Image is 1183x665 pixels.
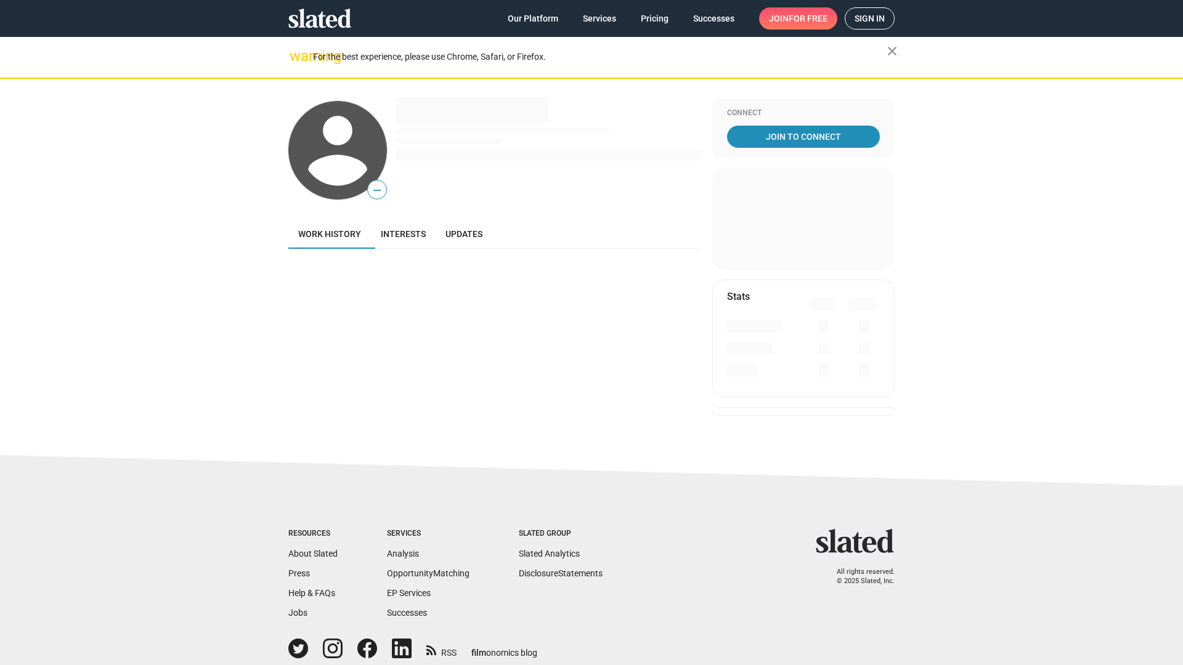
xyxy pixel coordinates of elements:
div: Resources [288,529,338,539]
span: Join To Connect [730,126,877,148]
a: Sign in [845,7,895,30]
a: Pricing [631,7,678,30]
div: For the best experience, please use Chrome, Safari, or Firefox. [313,49,887,65]
a: Analysis [387,549,419,558]
span: Pricing [641,7,669,30]
div: Slated Group [519,529,603,539]
span: Work history [298,229,361,239]
span: — [368,182,386,198]
span: Our Platform [508,7,558,30]
span: film [471,648,486,658]
a: Help & FAQs [288,588,335,598]
div: Connect [727,108,880,118]
span: Successes [693,7,734,30]
mat-icon: close [885,44,900,58]
span: Sign in [855,8,885,29]
span: for free [789,7,827,30]
a: Successes [683,7,744,30]
mat-icon: warning [290,49,304,63]
a: Successes [387,608,427,618]
span: Services [583,7,616,30]
a: filmonomics blog [471,637,537,659]
p: All rights reserved. © 2025 Slated, Inc. [824,568,895,586]
a: Jobs [288,608,307,618]
a: Interests [371,219,436,249]
a: Updates [436,219,492,249]
span: Updates [445,229,482,239]
mat-card-title: Stats [727,290,750,303]
a: Services [573,7,626,30]
a: About Slated [288,549,338,558]
a: Work history [288,219,371,249]
a: DisclosureStatements [519,568,603,578]
a: OpportunityMatching [387,568,470,578]
div: Services [387,529,470,539]
a: Joinfor free [759,7,837,30]
a: Join To Connect [727,126,880,148]
a: EP Services [387,588,431,598]
span: Join [769,7,827,30]
a: RSS [426,640,457,659]
a: Slated Analytics [519,549,580,558]
a: Press [288,568,310,578]
a: Our Platform [498,7,568,30]
span: Interests [381,229,426,239]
